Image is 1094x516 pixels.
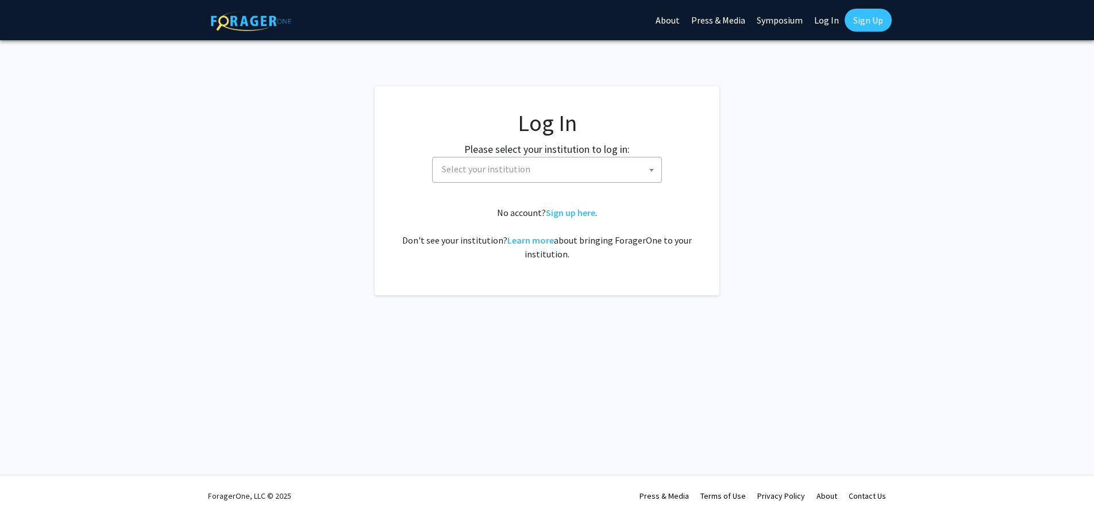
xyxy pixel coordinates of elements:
img: ForagerOne Logo [211,11,291,31]
a: Contact Us [849,491,886,501]
div: ForagerOne, LLC © 2025 [208,476,291,516]
a: Privacy Policy [757,491,805,501]
a: Sign Up [845,9,892,32]
h1: Log In [398,109,696,137]
div: No account? . Don't see your institution? about bringing ForagerOne to your institution. [398,206,696,261]
a: Sign up here [546,207,595,218]
a: About [816,491,837,501]
a: Learn more about bringing ForagerOne to your institution [507,234,554,246]
span: Select your institution [442,163,530,175]
a: Press & Media [640,491,689,501]
span: Select your institution [432,157,662,183]
a: Terms of Use [700,491,746,501]
label: Please select your institution to log in: [464,141,630,157]
span: Select your institution [437,157,661,181]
